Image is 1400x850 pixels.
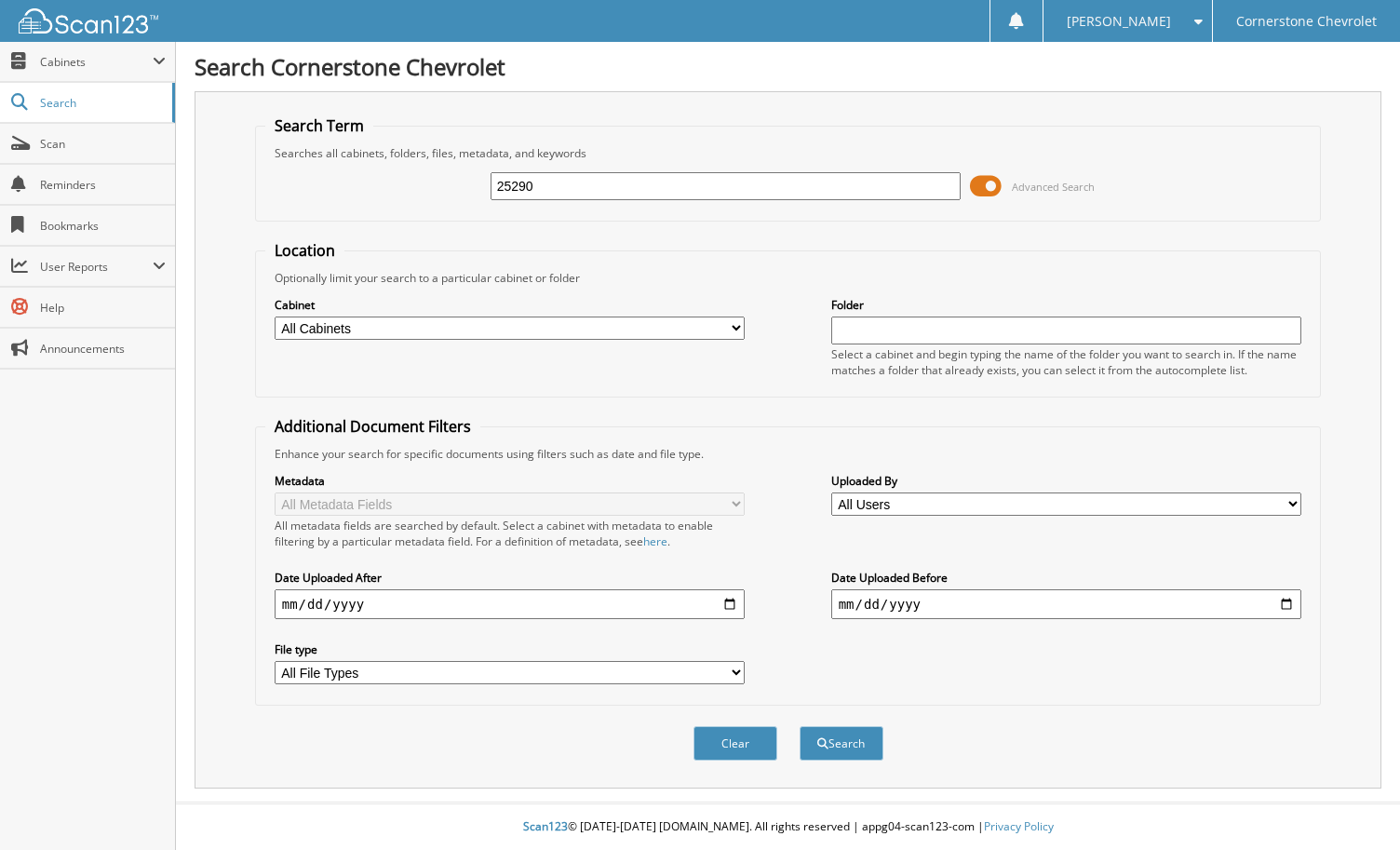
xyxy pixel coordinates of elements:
div: Optionally limit your search to a particular cabinet or folder [265,270,1312,286]
div: All metadata fields are searched by default. Select a cabinet with metadata to enable filtering b... [275,518,746,549]
label: Uploaded By [831,473,1302,489]
label: Cabinet [275,297,746,313]
div: © [DATE]-[DATE] [DOMAIN_NAME]. All rights reserved | appg04-scan123-com | [176,804,1400,850]
span: User Reports [40,259,153,275]
div: Select a cabinet and begin typing the name of the folder you want to search in. If the name match... [831,346,1302,378]
span: [PERSON_NAME] [1067,16,1171,27]
a: here [643,533,667,549]
span: Scan123 [523,818,568,834]
iframe: Chat Widget [1307,761,1400,850]
span: Bookmarks [40,218,166,234]
label: Metadata [275,473,746,489]
div: Searches all cabinets, folders, files, metadata, and keywords [265,145,1312,161]
span: Reminders [40,177,166,193]
label: Date Uploaded After [275,570,746,586]
a: Privacy Policy [984,818,1054,834]
legend: Location [265,240,344,261]
span: Scan [40,136,166,152]
span: Help [40,300,166,316]
h1: Search Cornerstone Chevrolet [195,51,1381,82]
img: scan123-logo-white.svg [19,8,158,34]
span: Advanced Search [1012,180,1095,194]
span: Announcements [40,341,166,357]
label: Date Uploaded Before [831,570,1302,586]
div: Enhance your search for specific documents using filters such as date and file type. [265,446,1312,462]
input: end [831,589,1302,619]
legend: Additional Document Filters [265,416,480,437]
button: Clear [693,726,777,761]
label: Folder [831,297,1302,313]
button: Search [800,726,883,761]
span: Cornerstone Chevrolet [1236,16,1377,27]
legend: Search Term [265,115,373,136]
input: start [275,589,746,619]
label: File type [275,641,746,657]
span: Cabinets [40,54,153,70]
span: Search [40,95,163,111]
